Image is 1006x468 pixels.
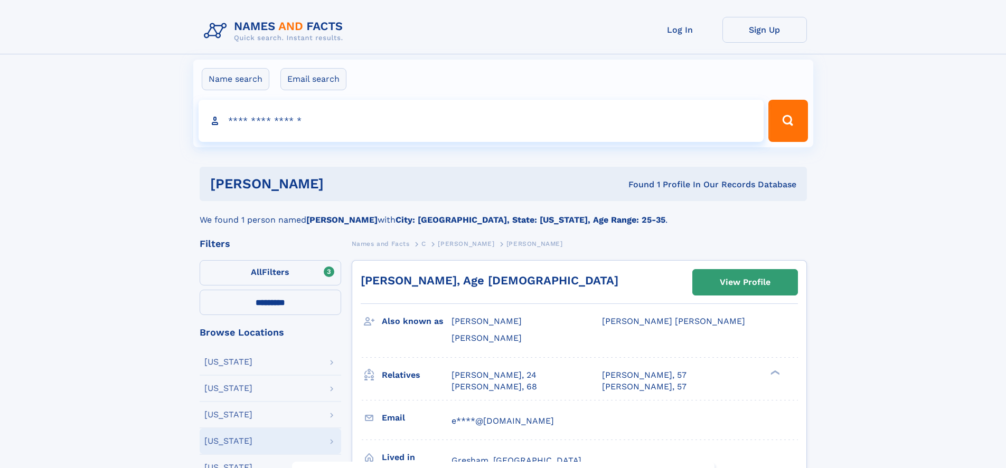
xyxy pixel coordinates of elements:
[452,369,537,381] a: [PERSON_NAME], 24
[382,312,452,330] h3: Also known as
[382,448,452,466] h3: Lived in
[382,366,452,384] h3: Relatives
[438,237,494,250] a: [PERSON_NAME]
[396,215,665,225] b: City: [GEOGRAPHIC_DATA], State: [US_STATE], Age Range: 25-35
[202,68,269,90] label: Name search
[452,381,537,393] a: [PERSON_NAME], 68
[352,237,410,250] a: Names and Facts
[251,267,262,277] span: All
[204,437,252,445] div: [US_STATE]
[210,177,476,190] h1: [PERSON_NAME]
[421,240,426,247] span: C
[204,410,252,419] div: [US_STATE]
[602,369,687,381] a: [PERSON_NAME], 57
[200,260,341,285] label: Filters
[306,215,378,225] b: [PERSON_NAME]
[452,455,581,465] span: Gresham, [GEOGRAPHIC_DATA]
[506,240,563,247] span: [PERSON_NAME]
[204,358,252,366] div: [US_STATE]
[280,68,346,90] label: Email search
[768,100,807,142] button: Search Button
[693,270,797,295] a: View Profile
[200,17,352,45] img: Logo Names and Facts
[361,274,618,287] a: [PERSON_NAME], Age [DEMOGRAPHIC_DATA]
[421,237,426,250] a: C
[602,381,687,393] a: [PERSON_NAME], 57
[602,316,745,326] span: [PERSON_NAME] [PERSON_NAME]
[452,316,522,326] span: [PERSON_NAME]
[720,270,770,294] div: View Profile
[768,369,781,376] div: ❯
[638,17,722,43] a: Log In
[452,333,522,343] span: [PERSON_NAME]
[722,17,807,43] a: Sign Up
[199,100,764,142] input: search input
[200,328,341,337] div: Browse Locations
[476,179,796,190] div: Found 1 Profile In Our Records Database
[200,201,807,226] div: We found 1 person named with .
[382,409,452,427] h3: Email
[200,239,341,249] div: Filters
[204,384,252,393] div: [US_STATE]
[438,240,494,247] span: [PERSON_NAME]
